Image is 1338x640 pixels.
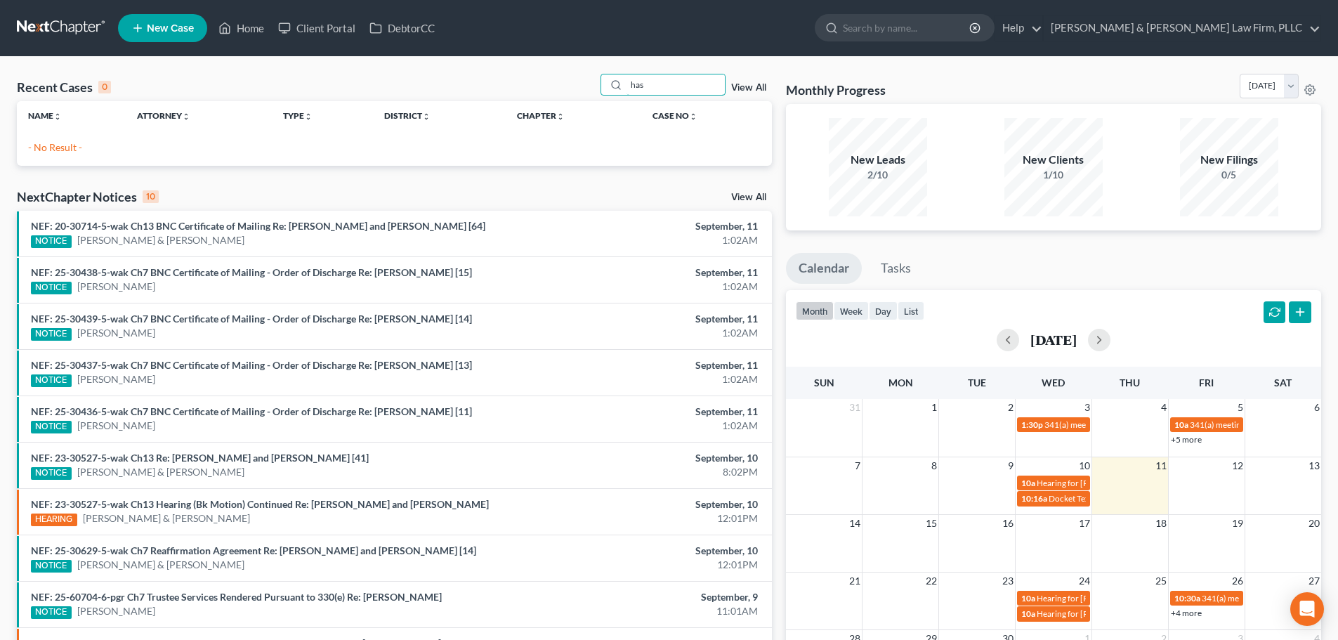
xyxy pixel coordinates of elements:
div: 1:02AM [525,233,758,247]
span: 6 [1313,399,1321,416]
div: NOTICE [31,282,72,294]
span: 7 [853,457,862,474]
button: day [869,301,898,320]
i: unfold_more [53,112,62,121]
span: 31 [848,399,862,416]
span: 10a [1174,419,1188,430]
span: Tue [968,377,986,388]
a: View All [731,192,766,202]
i: unfold_more [304,112,313,121]
a: NEF: 25-30629-5-wak Ch7 Reaffirmation Agreement Re: [PERSON_NAME] and [PERSON_NAME] [14] [31,544,476,556]
span: 5 [1236,399,1245,416]
h3: Monthly Progress [786,81,886,98]
span: 15 [924,515,938,532]
a: [PERSON_NAME] & [PERSON_NAME] [83,511,250,525]
div: 2/10 [829,168,927,182]
span: 341(a) meeting for [PERSON_NAME] [1044,419,1180,430]
i: unfold_more [689,112,697,121]
div: New Leads [829,152,927,168]
div: NOTICE [31,560,72,573]
button: list [898,301,924,320]
div: 1/10 [1004,168,1103,182]
a: NEF: 20-30714-5-wak Ch13 BNC Certificate of Mailing Re: [PERSON_NAME] and [PERSON_NAME] [64] [31,220,485,232]
div: NextChapter Notices [17,188,159,205]
span: Hearing for [PERSON_NAME] [1037,593,1146,603]
div: NOTICE [31,606,72,619]
span: 17 [1077,515,1091,532]
span: 1:30p [1021,419,1043,430]
span: 3 [1083,399,1091,416]
a: Calendar [786,253,862,284]
div: 8:02PM [525,465,758,479]
div: 0 [98,81,111,93]
span: 10a [1021,608,1035,619]
a: [PERSON_NAME] [77,604,155,618]
span: Mon [888,377,913,388]
span: 341(a) meeting for [PERSON_NAME] [1202,593,1337,603]
div: 11:01AM [525,604,758,618]
span: 19 [1231,515,1245,532]
a: Help [995,15,1042,41]
span: 8 [930,457,938,474]
div: 10 [143,190,159,203]
div: September, 9 [525,590,758,604]
span: 14 [848,515,862,532]
a: [PERSON_NAME] [77,326,155,340]
button: week [834,301,869,320]
a: Districtunfold_more [384,110,431,121]
span: Wed [1042,377,1065,388]
a: Home [211,15,271,41]
div: 12:01PM [525,558,758,572]
span: 10a [1021,593,1035,603]
div: NOTICE [31,421,72,433]
span: 1 [930,399,938,416]
div: 1:02AM [525,326,758,340]
a: NEF: 25-30437-5-wak Ch7 BNC Certificate of Mailing - Order of Discharge Re: [PERSON_NAME] [13] [31,359,472,371]
a: NEF: 25-30436-5-wak Ch7 BNC Certificate of Mailing - Order of Discharge Re: [PERSON_NAME] [11] [31,405,472,417]
a: NEF: 23-30527-5-wak Ch13 Re: [PERSON_NAME] and [PERSON_NAME] [41] [31,452,369,464]
span: 9 [1006,457,1015,474]
a: +4 more [1171,608,1202,618]
span: 10:30a [1174,593,1200,603]
a: Case Nounfold_more [652,110,697,121]
div: September, 11 [525,405,758,419]
div: New Clients [1004,152,1103,168]
div: September, 11 [525,219,758,233]
a: Attorneyunfold_more [137,110,190,121]
a: [PERSON_NAME] [77,372,155,386]
a: [PERSON_NAME] [77,280,155,294]
a: Nameunfold_more [28,110,62,121]
a: NEF: 23-30527-5-wak Ch13 Hearing (Bk Motion) Continued Re: [PERSON_NAME] and [PERSON_NAME] [31,498,489,510]
span: 21 [848,573,862,589]
a: NEF: 25-60704-6-pgr Ch7 Trustee Services Rendered Pursuant to 330(e) Re: [PERSON_NAME] [31,591,442,603]
span: 25 [1154,573,1168,589]
span: 23 [1001,573,1015,589]
span: Sat [1274,377,1292,388]
div: NOTICE [31,374,72,387]
a: Tasks [868,253,924,284]
span: 18 [1154,515,1168,532]
span: 27 [1307,573,1321,589]
span: Docket Text: for [PERSON_NAME] & [PERSON_NAME] [1049,493,1249,504]
div: 1:02AM [525,280,758,294]
div: NOTICE [31,328,72,341]
span: 10a [1021,478,1035,488]
i: unfold_more [556,112,565,121]
span: New Case [147,23,194,34]
div: September, 11 [525,312,758,326]
div: NOTICE [31,467,72,480]
div: 0/5 [1180,168,1278,182]
a: [PERSON_NAME] & [PERSON_NAME] [77,233,244,247]
div: NOTICE [31,235,72,248]
span: 13 [1307,457,1321,474]
span: 20 [1307,515,1321,532]
a: Client Portal [271,15,362,41]
span: 12 [1231,457,1245,474]
div: September, 11 [525,266,758,280]
i: unfold_more [422,112,431,121]
span: Hearing for [PERSON_NAME] [1037,608,1146,619]
a: DebtorCC [362,15,442,41]
i: unfold_more [182,112,190,121]
div: September, 10 [525,544,758,558]
a: Typeunfold_more [283,110,313,121]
